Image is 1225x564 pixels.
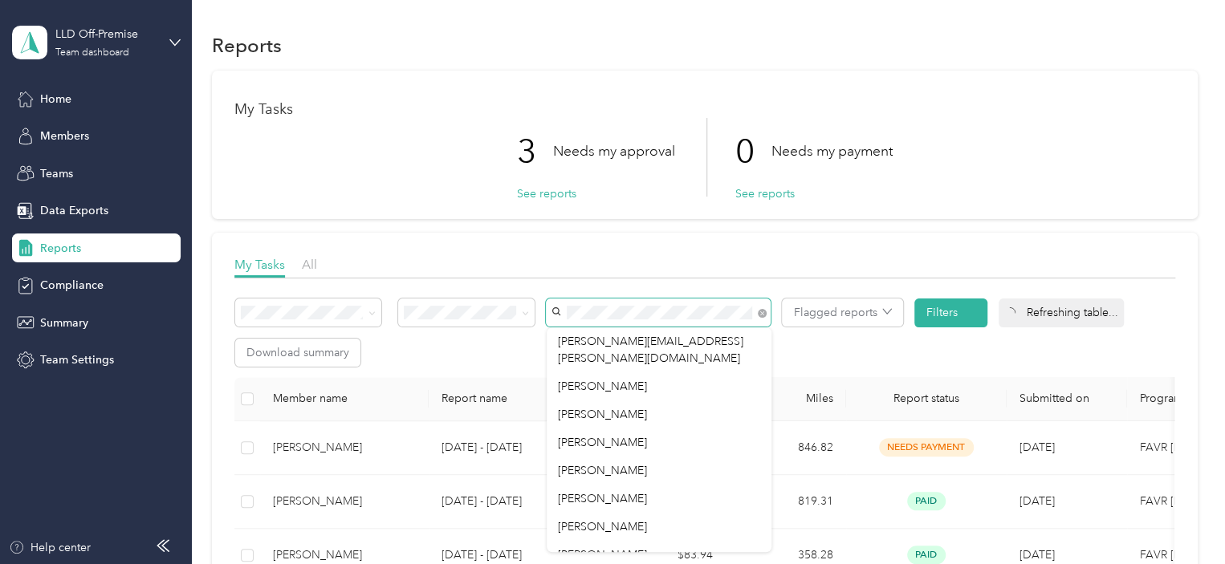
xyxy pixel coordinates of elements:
span: [PERSON_NAME] [558,520,647,534]
span: All [302,257,317,272]
div: Refreshing table... [999,298,1124,327]
p: [DATE] - [DATE] [442,493,592,510]
span: paid [907,492,946,510]
span: My Tasks [234,257,285,272]
div: Member name [273,392,416,405]
span: [DATE] [1019,440,1055,454]
button: Help center [9,539,91,556]
div: Miles [739,392,833,405]
th: Submitted on [1007,377,1127,421]
span: paid [907,546,946,564]
button: Download summary [235,339,360,367]
span: Reports [40,240,81,257]
div: LLD Off-Premise [55,26,156,43]
span: Data Exports [40,202,108,219]
p: Needs my approval [553,141,675,161]
span: [PERSON_NAME] [558,492,647,505]
div: [PERSON_NAME] [273,439,416,456]
span: [DATE] [1019,548,1055,562]
button: Filters [914,298,987,327]
div: [PERSON_NAME] [273,546,416,564]
div: Team dashboard [55,48,129,58]
button: See reports [735,185,795,202]
p: Needs my payment [771,141,893,161]
span: [PERSON_NAME] [558,548,647,562]
span: [DATE] [1019,494,1055,508]
p: [DATE] - [DATE] [442,439,592,456]
td: 846.82 [726,421,846,475]
p: 3 [517,118,553,185]
span: [PERSON_NAME] [558,464,647,477]
h1: My Tasks [234,101,1175,118]
span: Compliance [40,277,104,294]
span: [PERSON_NAME] [558,436,647,449]
p: [DATE] - [DATE] [442,546,592,564]
span: Members [40,128,89,144]
iframe: Everlance-gr Chat Button Frame [1135,474,1225,564]
span: Summary [40,314,88,331]
span: Home [40,91,71,108]
th: Member name [260,377,429,421]
div: [PERSON_NAME] [273,493,416,510]
h1: Reports [212,37,282,54]
td: 819.31 [726,475,846,529]
span: [PERSON_NAME] [558,408,647,421]
span: needs payment [879,438,974,456]
button: See reports [517,185,576,202]
span: [PERSON_NAME][EMAIL_ADDRESS][PERSON_NAME][DOMAIN_NAME] [558,335,743,365]
p: 0 [735,118,771,185]
span: Report status [859,392,994,405]
span: [PERSON_NAME] [558,379,647,393]
span: Teams [40,165,73,182]
button: Flagged reports [782,298,903,327]
th: Report name [429,377,605,421]
span: Team Settings [40,351,114,368]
